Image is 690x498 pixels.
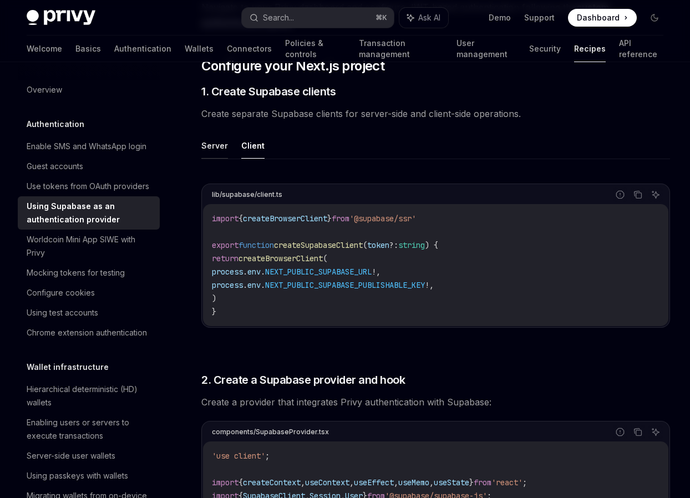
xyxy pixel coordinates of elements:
[434,477,469,487] span: useState
[372,267,376,277] span: !
[185,35,214,62] a: Wallets
[394,477,398,487] span: ,
[522,477,527,487] span: ;
[489,12,511,23] a: Demo
[648,425,663,439] button: Ask AI
[648,187,663,202] button: Ask AI
[274,240,363,250] span: createSupabaseClient
[349,214,416,223] span: '@supabase/ssr'
[263,11,294,24] div: Search...
[425,280,429,290] span: !
[27,83,62,96] div: Overview
[265,280,425,290] span: NEXT_PUBLIC_SUPABASE_PUBLISHABLE_KEY
[212,267,243,277] span: process
[27,10,95,26] img: dark logo
[27,118,84,131] h5: Authentication
[239,477,243,487] span: {
[327,214,332,223] span: }
[619,35,663,62] a: API reference
[18,176,160,196] a: Use tokens from OAuth providers
[359,35,443,62] a: Transaction management
[239,253,323,263] span: createBrowserClient
[212,187,282,202] div: lib/supabase/client.ts
[332,214,349,223] span: from
[305,477,349,487] span: useContext
[456,35,516,62] a: User management
[201,106,670,121] span: Create separate Supabase clients for server-side and client-side operations.
[201,372,405,388] span: 2. Create a Supabase provider and hook
[212,240,239,250] span: export
[398,477,429,487] span: useMemo
[239,240,274,250] span: function
[574,35,606,62] a: Recipes
[27,286,95,299] div: Configure cookies
[75,35,101,62] a: Basics
[301,477,305,487] span: ,
[27,449,115,463] div: Server-side user wallets
[18,80,160,100] a: Overview
[18,263,160,283] a: Mocking tokens for testing
[212,280,243,290] span: process
[18,156,160,176] a: Guest accounts
[247,267,261,277] span: env
[27,266,125,280] div: Mocking tokens for testing
[265,267,372,277] span: NEXT_PUBLIC_SUPABASE_URL
[429,280,434,290] span: ,
[212,477,239,487] span: import
[201,133,228,159] button: Server
[363,240,367,250] span: (
[18,446,160,466] a: Server-side user wallets
[212,451,265,461] span: 'use client'
[27,140,146,153] div: Enable SMS and WhatsApp login
[18,230,160,263] a: Worldcoin Mini App SIWE with Privy
[376,13,387,22] span: ⌘ K
[261,280,265,290] span: .
[418,12,440,23] span: Ask AI
[18,466,160,486] a: Using passkeys with wallets
[27,469,128,482] div: Using passkeys with wallets
[227,35,272,62] a: Connectors
[27,326,147,339] div: Chrome extension authentication
[27,360,109,374] h5: Wallet infrastructure
[18,413,160,446] a: Enabling users or servers to execute transactions
[27,383,153,409] div: Hierarchical deterministic (HD) wallets
[27,160,83,173] div: Guest accounts
[265,451,270,461] span: ;
[212,253,239,263] span: return
[631,187,645,202] button: Copy the contents from the code block
[577,12,620,23] span: Dashboard
[568,9,637,27] a: Dashboard
[27,306,98,319] div: Using test accounts
[241,133,265,159] button: Client
[491,477,522,487] span: 'react'
[247,280,261,290] span: env
[349,477,354,487] span: ,
[425,240,438,250] span: ) {
[354,477,394,487] span: useEffect
[243,267,247,277] span: .
[389,240,398,250] span: ?:
[212,425,329,439] div: components/SupabaseProvider.tsx
[242,8,394,28] button: Search...⌘K
[376,267,380,277] span: ,
[524,12,555,23] a: Support
[285,35,346,62] a: Policies & controls
[631,425,645,439] button: Copy the contents from the code block
[27,35,62,62] a: Welcome
[646,9,663,27] button: Toggle dark mode
[613,187,627,202] button: Report incorrect code
[469,477,474,487] span: }
[261,267,265,277] span: .
[27,180,149,193] div: Use tokens from OAuth providers
[18,379,160,413] a: Hierarchical deterministic (HD) wallets
[114,35,171,62] a: Authentication
[429,477,434,487] span: ,
[18,196,160,230] a: Using Supabase as an authentication provider
[399,8,448,28] button: Ask AI
[27,233,153,260] div: Worldcoin Mini App SIWE with Privy
[212,307,216,317] span: }
[243,214,327,223] span: createBrowserClient
[367,240,389,250] span: token
[243,477,301,487] span: createContext
[474,477,491,487] span: from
